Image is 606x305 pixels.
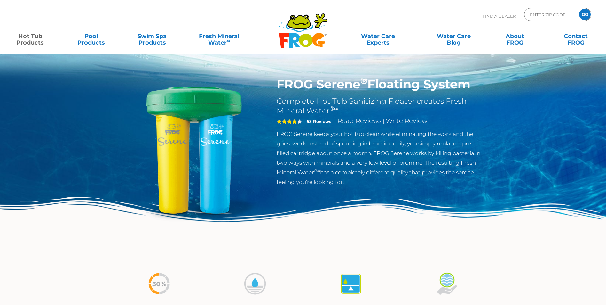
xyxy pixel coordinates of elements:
[314,169,320,173] sup: ®∞
[147,272,171,296] img: icon-50percent-less
[6,30,54,43] a: Hot TubProducts
[307,119,331,124] strong: 53 Reviews
[67,30,115,43] a: PoolProducts
[277,77,485,92] h1: FROG Serene Floating System
[483,8,516,24] p: Find A Dealer
[383,118,384,124] span: |
[491,30,539,43] a: AboutFROG
[552,30,600,43] a: ContactFROG
[339,30,416,43] a: Water CareExperts
[277,129,485,187] p: FROG Serene keeps your hot tub clean while eliminating the work and the guesswork. Instead of spo...
[227,38,230,43] sup: ∞
[277,119,297,124] span: 4
[435,272,459,296] img: icon-soft-feeling
[529,10,572,19] input: Zip Code Form
[129,30,176,43] a: Swim SpaProducts
[189,30,249,43] a: Fresh MineralWater∞
[243,272,267,296] img: icon-bromine-disolves
[337,117,382,125] a: Read Reviews
[121,77,267,224] img: hot-tub-product-serene-floater.png
[360,75,367,86] sup: ®
[339,272,363,296] img: icon-atease-self-regulates
[329,105,338,112] sup: ®∞
[430,30,477,43] a: Water CareBlog
[579,9,591,20] input: GO
[386,117,427,125] a: Write Review
[277,96,485,116] h2: Complete Hot Tub Sanitizing Floater creates Fresh Mineral Water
